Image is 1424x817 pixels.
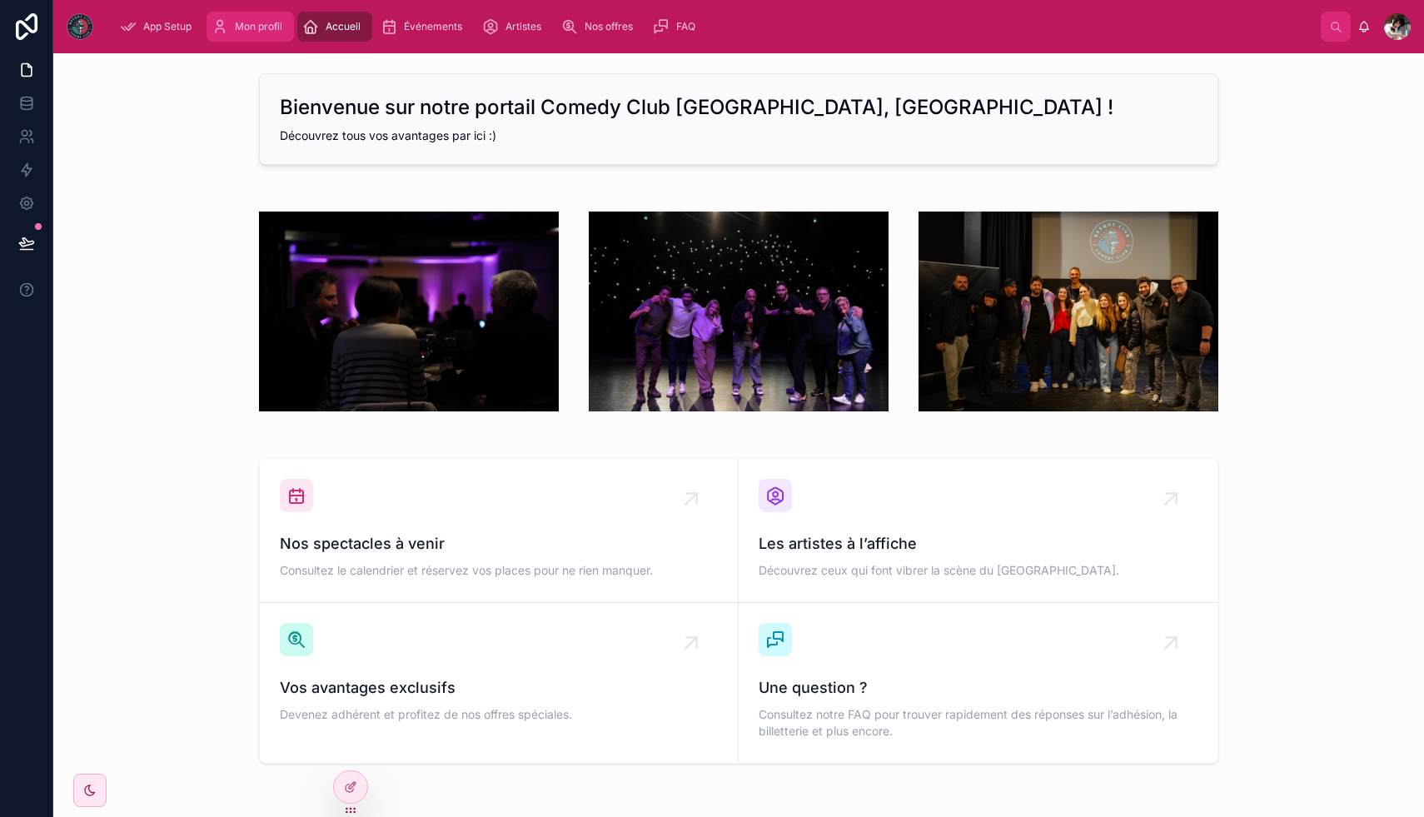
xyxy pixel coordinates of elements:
a: App Setup [115,12,203,42]
img: 34173-image-(3).png [919,212,1218,411]
a: Mon profil [207,12,294,42]
span: Artistes [505,20,541,33]
span: Événements [404,20,462,33]
a: Les artistes à l’afficheDécouvrez ceux qui font vibrer la scène du [GEOGRAPHIC_DATA]. [739,459,1217,603]
span: Nos spectacles à venir [280,532,718,555]
a: Artistes [477,12,553,42]
span: Les artistes à l’affiche [759,532,1197,555]
span: Découvrez ceux qui font vibrer la scène du [GEOGRAPHIC_DATA]. [759,562,1197,579]
span: Vos avantages exclusifs [280,676,718,700]
a: FAQ [648,12,707,42]
div: scrollable content [107,8,1321,45]
img: App logo [67,13,93,40]
span: Accueil [326,20,361,33]
h2: Bienvenue sur notre portail Comedy Club [GEOGRAPHIC_DATA], [GEOGRAPHIC_DATA] ! [280,94,1113,121]
span: Consultez notre FAQ pour trouver rapidement des réponses sur l’adhésion, la billetterie et plus e... [759,706,1197,740]
a: Nos offres [556,12,645,42]
a: Accueil [297,12,372,42]
span: Devenez adhérent et profitez de nos offres spéciales. [280,706,718,723]
a: Nos spectacles à venirConsultez le calendrier et réservez vos places pour ne rien manquer. [260,459,739,603]
span: FAQ [676,20,695,33]
span: Mon profil [235,20,282,33]
span: Découvrez tous vos avantages par ici :) [280,128,496,142]
a: Une question ?Consultez notre FAQ pour trouver rapidement des réponses sur l’adhésion, la billett... [739,603,1217,763]
span: Nos offres [585,20,633,33]
img: 33973-DSC05066.JPG [589,212,889,411]
span: App Setup [143,20,192,33]
img: 34148-image-(2).png [259,212,559,411]
a: Événements [376,12,474,42]
a: Vos avantages exclusifsDevenez adhérent et profitez de nos offres spéciales. [260,603,739,763]
span: Consultez le calendrier et réservez vos places pour ne rien manquer. [280,562,718,579]
span: Une question ? [759,676,1197,700]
